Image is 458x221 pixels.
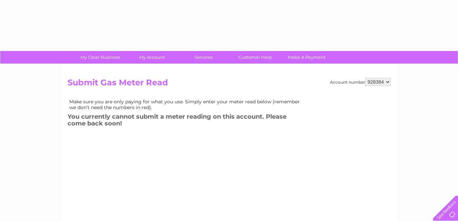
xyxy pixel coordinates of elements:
a: Customer Help [227,51,283,64]
a: Make A Payment [279,51,335,64]
a: Services [176,51,232,64]
h2: Submit Gas Meter Read [68,78,391,91]
h3: You currently cannot submit a meter reading on this account. Please come back soon! [68,112,305,131]
a: My Clear Business [72,51,128,64]
a: My Account [124,51,180,64]
td: Make sure you are only paying for what you use. Simply enter your meter read below (remember we d... [68,97,305,112]
div: Account number [330,78,391,86]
